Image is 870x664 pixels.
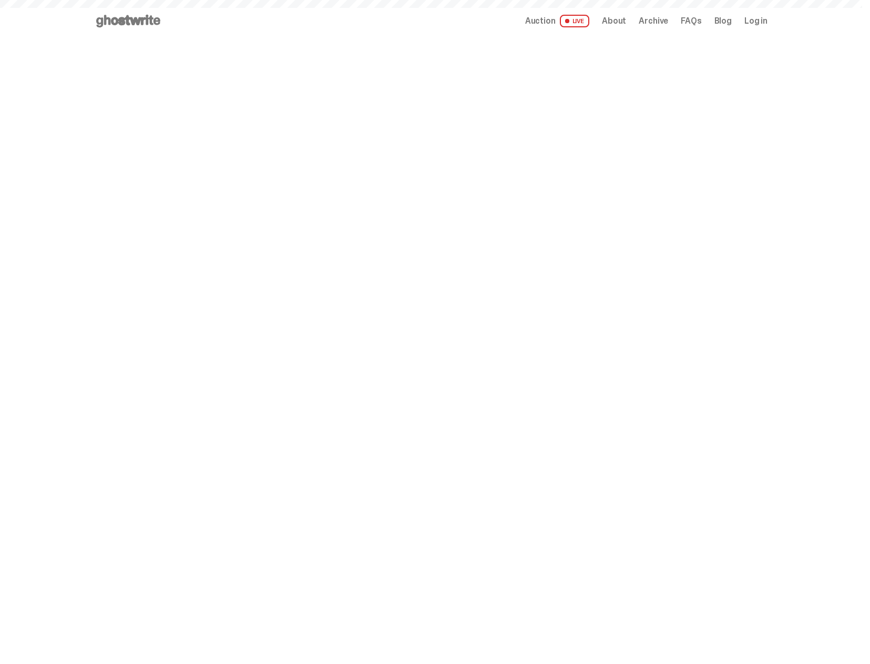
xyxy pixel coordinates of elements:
[714,17,732,25] a: Blog
[602,17,626,25] a: About
[744,17,767,25] a: Log in
[560,15,590,27] span: LIVE
[681,17,701,25] a: FAQs
[525,17,556,25] span: Auction
[525,15,589,27] a: Auction LIVE
[639,17,668,25] a: Archive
